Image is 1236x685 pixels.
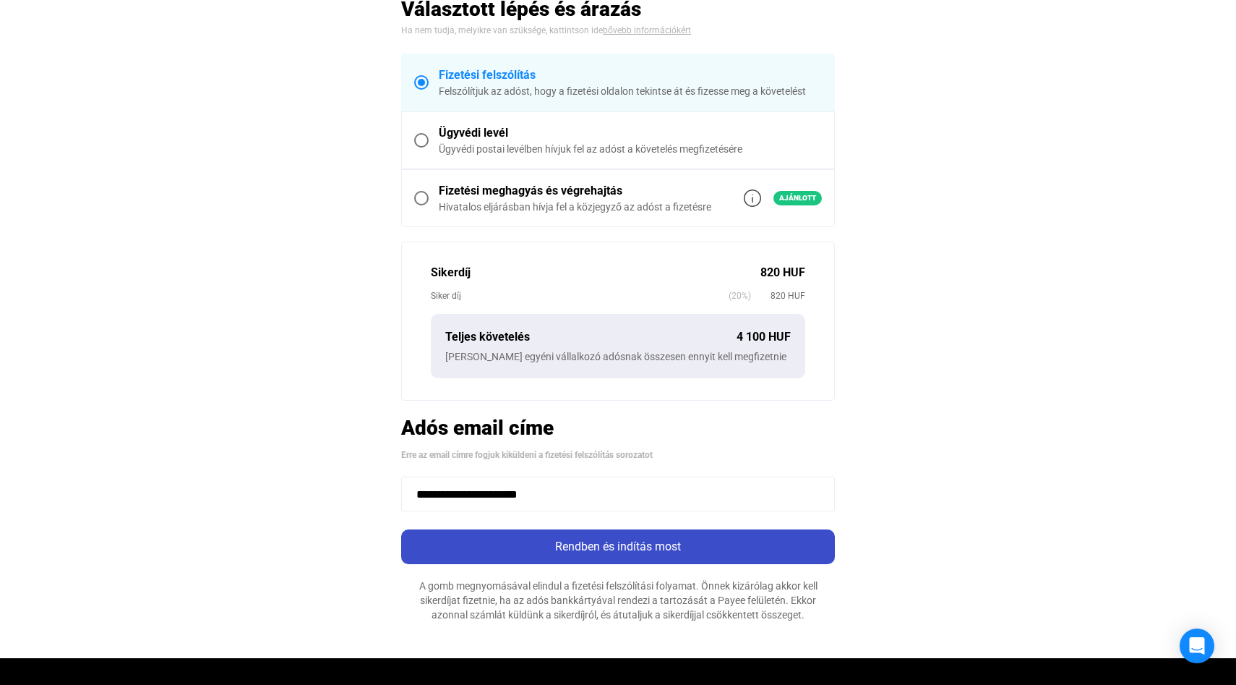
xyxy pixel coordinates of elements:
div: A gomb megnyomásával elindul a fizetési felszólítási folyamat. Önnek kizárólag akkor kell sikerdí... [401,579,835,622]
div: 820 HUF [760,264,805,281]
div: Hivatalos eljárásban hívja fel a közjegyző az adóst a fizetésre [439,200,711,214]
div: Rendben és indítás most [405,538,831,556]
span: 820 HUF [751,289,805,303]
a: bővebb információkért [603,25,691,35]
img: info-grey-outline [744,190,761,207]
div: [PERSON_NAME] egyéni vállalkozó adósnak összesen ennyit kell megfizetnie [445,349,791,364]
div: Teljes követelés [445,328,737,346]
h2: Adós email címe [401,415,835,441]
div: Felszólítjuk az adóst, hogy a fizetési oldalon tekintse át és fizesse meg a követelést [439,84,822,98]
div: Siker díj [431,289,729,303]
div: 4 100 HUF [737,328,791,346]
a: info-grey-outlineAjánlott [744,190,822,207]
div: Fizetési meghagyás és végrehajtás [439,182,711,200]
span: Ajánlott [773,191,822,205]
div: Ügyvédi levél [439,124,822,142]
div: Fizetési felszólítás [439,67,822,84]
div: Open Intercom Messenger [1180,629,1214,663]
span: Ha nem tudja, melyikre van szüksége, kattintson ide [401,25,603,35]
div: Erre az email címre fogjuk kiküldeni a fizetési felszólítás sorozatot [401,448,835,462]
span: (20%) [729,289,751,303]
div: Sikerdíj [431,264,760,281]
button: Rendben és indítás most [401,529,835,564]
div: Ügyvédi postai levélben hívjuk fel az adóst a követelés megfizetésére [439,142,822,156]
